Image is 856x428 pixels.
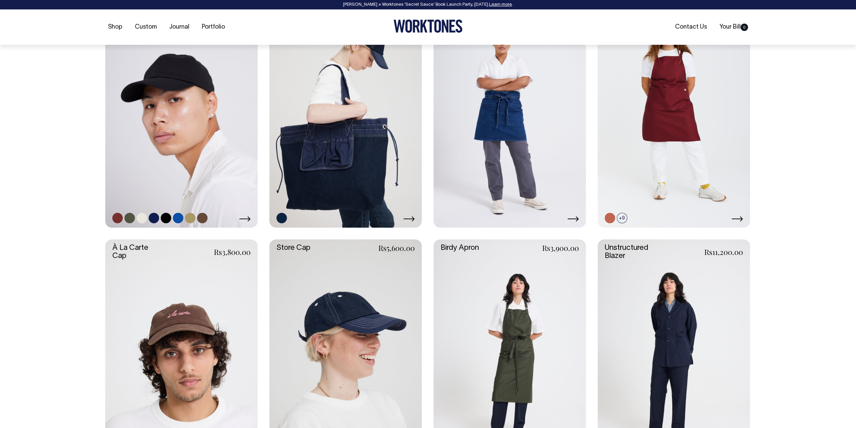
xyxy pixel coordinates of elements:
[132,22,159,33] a: Custom
[672,22,710,33] a: Contact Us
[741,24,748,31] span: 0
[166,22,192,33] a: Journal
[617,213,627,223] span: +9
[489,3,512,7] a: Learn more
[105,22,125,33] a: Shop
[717,22,751,33] a: Your Bill0
[7,2,849,7] div: [PERSON_NAME] × Worktones ‘Secret Sauce’ Book Launch Party, [DATE]. .
[199,22,228,33] a: Portfolio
